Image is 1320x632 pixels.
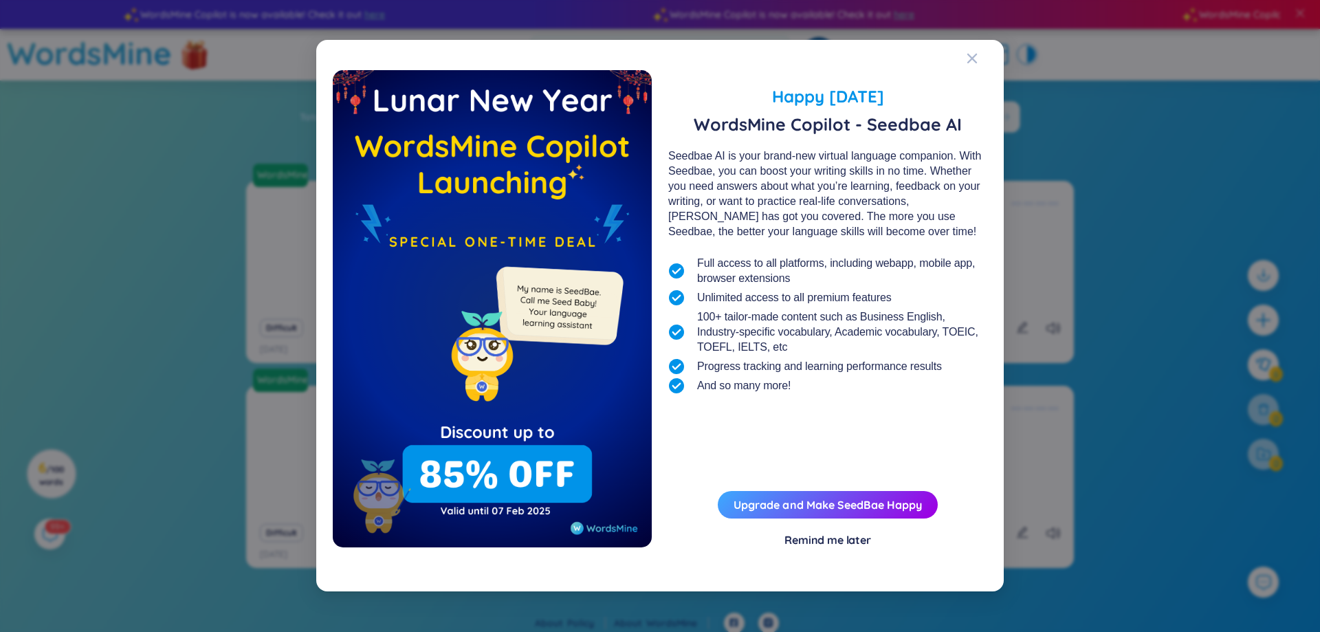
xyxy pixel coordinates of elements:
[697,309,987,355] span: 100+ tailor-made content such as Business English, Industry-specific vocabulary, Academic vocabul...
[333,70,652,547] img: wmFlashDealEmpty.967f2bab.png
[697,290,892,305] span: Unlimited access to all premium features
[697,359,942,374] span: Progress tracking and learning performance results
[718,492,938,519] button: Upgrade and Make SeedBae Happy
[668,84,987,109] span: Happy [DATE]
[734,499,922,512] a: Upgrade and Make SeedBae Happy
[784,533,871,548] div: Remind me later
[489,239,626,376] img: minionSeedbaeMessage.35ffe99e.png
[668,149,987,239] div: Seedbae AI is your brand-new virtual language companion. With Seedbae, you can boost your writing...
[967,40,1004,77] button: Close
[697,378,791,393] span: And so many more!
[697,256,987,286] span: Full access to all platforms, including webapp, mobile app, browser extensions
[668,114,987,135] span: WordsMine Copilot - Seedbae AI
